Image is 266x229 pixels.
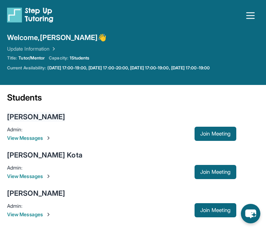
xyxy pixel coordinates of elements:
span: Join Meeting [200,132,231,136]
span: View Messages [7,173,195,180]
div: [PERSON_NAME] Kota [7,150,82,160]
span: Capacity: [49,55,68,61]
span: 1 Students [70,55,89,61]
div: [PERSON_NAME] [7,112,65,122]
button: Join Meeting [195,165,236,179]
button: Join Meeting [195,203,236,217]
img: Chevron-Right [46,135,51,141]
span: Admin : [7,165,22,171]
img: logo [7,7,53,23]
div: [PERSON_NAME] [7,188,65,198]
a: [DATE] 17:00-19:00, [DATE] 17:00-20:00, [DATE] 17:00-19:00, [DATE] 17:00-19:00 [47,65,209,71]
span: Welcome, [PERSON_NAME] 👋 [7,33,107,42]
span: Title: [7,55,17,61]
button: Join Meeting [195,127,236,141]
span: Current Availability: [7,65,46,71]
span: Join Meeting [200,170,231,174]
img: Chevron-Right [46,212,51,217]
span: View Messages [7,134,195,142]
span: View Messages [7,211,195,218]
div: Students [7,92,236,108]
button: chat-button [241,204,260,223]
span: Admin : [7,203,22,209]
img: Chevron-Right [46,173,51,179]
span: Join Meeting [200,208,231,212]
img: Chevron Right [50,45,57,52]
span: Tutor/Mentor [18,55,45,61]
span: Admin : [7,126,22,132]
a: Update Information [7,45,57,52]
